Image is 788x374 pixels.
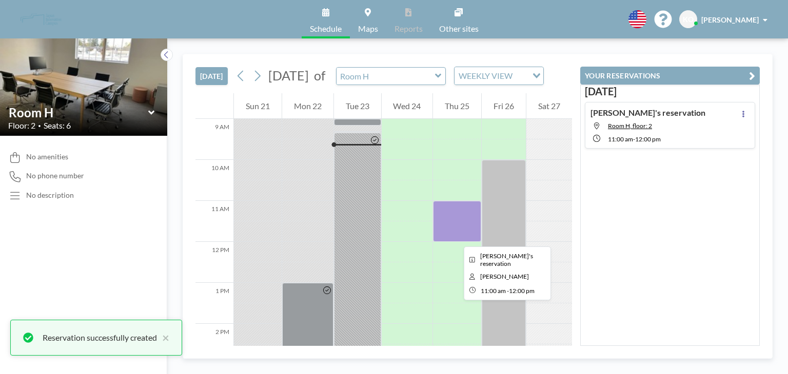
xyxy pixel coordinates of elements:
[26,152,68,161] span: No amenities
[509,287,535,295] span: 12:00 PM
[439,25,479,33] span: Other sites
[26,191,74,200] div: No description
[195,283,233,324] div: 1 PM
[195,242,233,283] div: 12 PM
[701,15,759,24] span: [PERSON_NAME]
[608,135,633,143] span: 11:00 AM
[310,25,342,33] span: Schedule
[457,69,515,82] span: WEEKLY VIEW
[480,252,533,267] span: Kazuo's reservation
[195,324,233,365] div: 2 PM
[480,273,529,280] span: Kazuo Okumura
[314,68,325,84] span: of
[455,67,543,85] div: Search for option
[195,201,233,242] div: 11 AM
[26,171,84,180] span: No phone number
[282,93,333,119] div: Mon 22
[395,25,423,33] span: Reports
[585,85,755,98] h3: [DATE]
[481,287,506,295] span: 11:00 AM
[382,93,433,119] div: Wed 24
[433,93,481,119] div: Thu 25
[268,68,309,83] span: [DATE]
[195,119,233,160] div: 9 AM
[482,93,526,119] div: Fri 26
[516,69,526,82] input: Search for option
[337,68,435,85] input: Room H
[9,105,148,120] input: Room H
[195,67,228,85] button: [DATE]
[358,25,378,33] span: Maps
[195,160,233,201] div: 10 AM
[44,120,71,131] span: Seats: 6
[8,120,35,131] span: Floor: 2
[526,93,572,119] div: Sat 27
[43,331,157,344] div: Reservation successfully created
[234,93,282,119] div: Sun 21
[157,331,169,344] button: close
[580,67,760,85] button: YOUR RESERVATIONS
[334,93,381,119] div: Tue 23
[590,108,705,118] h4: [PERSON_NAME]'s reservation
[38,122,41,129] span: •
[683,15,694,24] span: KO
[635,135,661,143] span: 12:00 PM
[16,9,66,30] img: organization-logo
[608,122,652,130] span: Room H, floor: 2
[507,287,509,295] span: -
[633,135,635,143] span: -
